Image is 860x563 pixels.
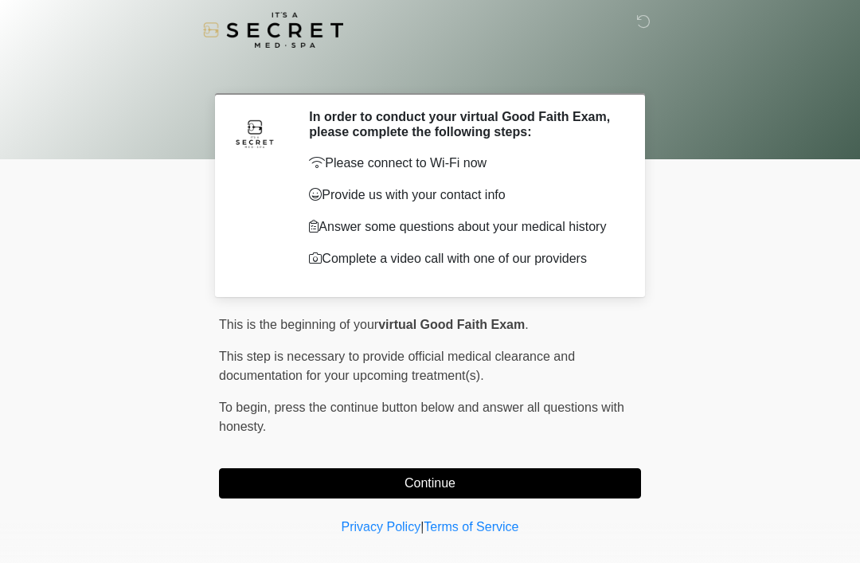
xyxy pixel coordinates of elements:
[309,154,617,173] p: Please connect to Wi-Fi now
[424,520,518,534] a: Terms of Service
[378,318,525,331] strong: virtual Good Faith Exam
[219,318,378,331] span: This is the beginning of your
[219,401,274,414] span: To begin,
[309,217,617,237] p: Answer some questions about your medical history
[525,318,528,331] span: .
[309,186,617,205] p: Provide us with your contact info
[207,57,653,87] h1: ‎ ‎
[203,12,343,48] img: It's A Secret Med Spa Logo
[219,401,624,433] span: press the continue button below and answer all questions with honesty.
[309,109,617,139] h2: In order to conduct your virtual Good Faith Exam, please complete the following steps:
[342,520,421,534] a: Privacy Policy
[219,468,641,498] button: Continue
[231,109,279,157] img: Agent Avatar
[420,520,424,534] a: |
[309,249,617,268] p: Complete a video call with one of our providers
[219,350,575,382] span: This step is necessary to provide official medical clearance and documentation for your upcoming ...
